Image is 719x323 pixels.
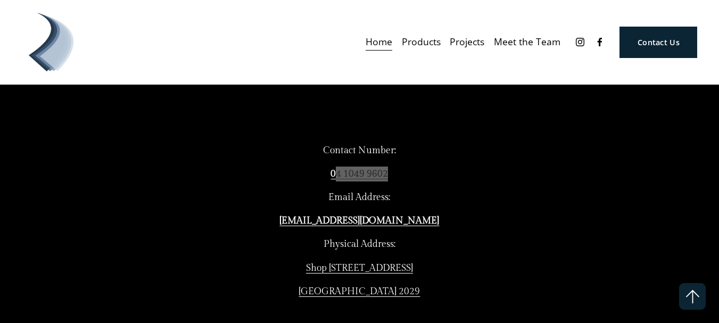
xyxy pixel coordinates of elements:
[594,37,605,47] a: Facebook
[299,284,420,299] a: [GEOGRAPHIC_DATA] 2029
[306,261,413,276] a: Shop [STREET_ADDRESS]
[575,37,585,47] a: Instagram
[330,168,388,179] strong: 04 1049 9602
[279,215,439,226] strong: [EMAIL_ADDRESS][DOMAIN_NAME]
[22,13,80,71] img: Debonair | Curtains, Blinds, Shutters &amp; Awnings
[402,34,441,51] span: Products
[253,190,466,205] p: Email Address:
[253,143,466,158] p: Contact Number:
[366,33,392,52] a: Home
[494,33,560,52] a: Meet the Team
[330,167,388,181] a: 04 1049 9602
[402,33,441,52] a: folder dropdown
[279,213,439,228] a: [EMAIL_ADDRESS][DOMAIN_NAME]
[619,27,697,58] a: Contact Us
[450,33,484,52] a: Projects
[253,237,466,252] p: Physical Address:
